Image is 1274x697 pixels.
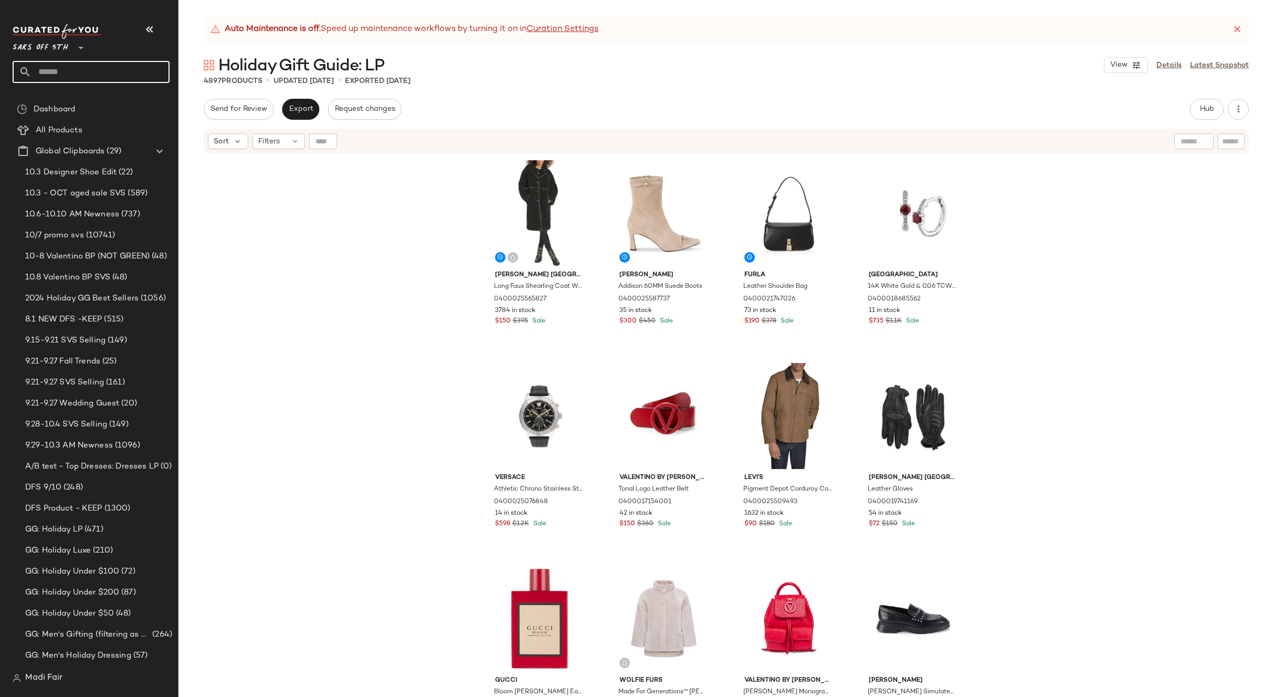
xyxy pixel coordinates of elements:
span: 73 in stock [744,306,776,316]
img: cfy_white_logo.C9jOOHJF.svg [13,24,102,39]
span: DFS 9/10 [25,482,61,494]
span: [GEOGRAPHIC_DATA] [869,271,957,280]
span: (210) [91,545,113,557]
span: GG: Holiday Under $50 [25,608,114,620]
span: Sort [214,136,229,147]
span: Sale [656,521,671,527]
span: 35 in stock [619,306,652,316]
span: (72) [119,566,135,578]
span: 0400025509493 [743,497,797,507]
button: Hub [1190,99,1224,120]
span: $395 [513,317,528,326]
span: $1.2K [512,519,529,529]
span: (25) [100,356,117,368]
span: GG: Men's Holiday Dressing [25,650,131,662]
span: (0) [159,461,172,473]
img: svg%3e [622,660,628,666]
span: 9.28-10.4 SVS Selling [25,419,107,431]
span: • [338,75,341,87]
span: 0400018685562 [868,295,921,304]
button: Send for Review [204,99,273,120]
span: 0400019741169 [868,497,918,507]
span: All Products [36,124,82,137]
span: (48) [114,608,131,620]
span: Made For Generations™ [PERSON_NAME] Cape [618,688,707,697]
span: Global Clipboards [36,145,104,158]
span: Sale [530,318,545,325]
span: (1300) [102,503,131,515]
span: (149) [107,419,129,431]
span: (20) [119,398,137,410]
span: GG: Holiday Luxe [25,545,91,557]
span: View [1110,61,1128,69]
span: $180 [759,519,775,529]
span: (48) [150,251,167,263]
span: $378 [762,317,776,326]
span: 0400025587737 [618,295,670,304]
span: 9.21-9.27 Wedding Guest [25,398,119,410]
span: (149) [106,335,127,347]
strong: Auto Maintenance is off. [225,23,321,36]
span: 11 in stock [869,306,900,316]
span: Long Faux Shearling Coat With Faux Leather Trim [494,282,583,292]
span: Levi's [744,473,833,483]
span: 0400025076848 [494,497,548,507]
span: Tonal Logo Leather Belt [618,485,689,494]
img: svg%3e [13,674,21,682]
img: 0400019741169_BLACK [860,363,966,469]
span: 8.1 NEW DFS -KEEP [25,314,102,326]
span: Leather Gloves [868,485,913,494]
a: Curation Settings [527,23,598,36]
span: 10/7 promo svs [25,230,84,242]
span: 10.8 Valentino BP SVS [25,272,110,284]
span: 9.21-9.27 SVS Selling [25,377,104,389]
span: Athletic Chrono Stainless Steel & Leather-Strap Watch/44MM [494,485,583,494]
p: updated [DATE] [273,76,334,87]
span: 0400017154001 [618,497,671,507]
span: Sale [900,521,915,527]
span: Sale [778,318,794,325]
span: GG: Holiday LP [25,524,82,536]
a: Details [1156,60,1182,71]
img: 0400025587737_TAUPESUEDE [611,160,717,266]
span: (48) [110,272,128,284]
span: [PERSON_NAME] [GEOGRAPHIC_DATA] [869,473,957,483]
span: [PERSON_NAME] [869,676,957,685]
span: Dashboard [34,103,75,116]
a: Latest Snapshot [1190,60,1249,71]
span: $90 [744,519,757,529]
button: View [1104,57,1148,73]
span: Valentino by [PERSON_NAME] [619,473,708,483]
img: 0400021747026_BLACK [736,160,841,266]
div: Speed up maintenance workflows by turning it on in [210,23,598,36]
span: Wolfie Furs [619,676,708,685]
span: Pigment Depot Corduroy Collar Classic Fit Jacket [743,485,832,494]
span: 42 in stock [619,509,652,518]
span: (737) [119,209,140,221]
span: (515) [102,314,123,326]
span: $150 [882,519,898,529]
span: Bloom [PERSON_NAME] Eau de Parfum [494,688,583,697]
span: 14K White Gold & 0.06 TCW Diamond & Ruby Huggie Earrings [868,282,956,292]
button: Export [282,99,319,120]
img: 0400018780441_VANILLA [611,566,717,672]
span: 10.3 Designer Shoe Edit [25,167,117,179]
span: 10.6-10.10 AM Newness [25,209,119,221]
span: Send for Review [210,105,267,113]
span: (1096) [113,440,140,452]
span: Holiday Gift Guide: LP [218,56,384,77]
span: (1056) [139,293,166,305]
span: Export [288,105,313,113]
span: $150 [495,317,511,326]
img: svg%3e [204,60,214,70]
span: • [267,75,269,87]
span: Madi Fair [25,672,62,684]
span: Hub [1199,105,1214,113]
span: A/B test - Top Dresses: Dresses LP [25,461,159,473]
span: Valentino by [PERSON_NAME] [744,676,833,685]
span: [PERSON_NAME] Monogram Embossed Leather Backpack [743,688,832,697]
span: [PERSON_NAME] [619,271,708,280]
img: 0400022449939 [487,566,592,672]
span: (10741) [84,230,115,242]
img: 0400021337284_FUEGO [736,566,841,672]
